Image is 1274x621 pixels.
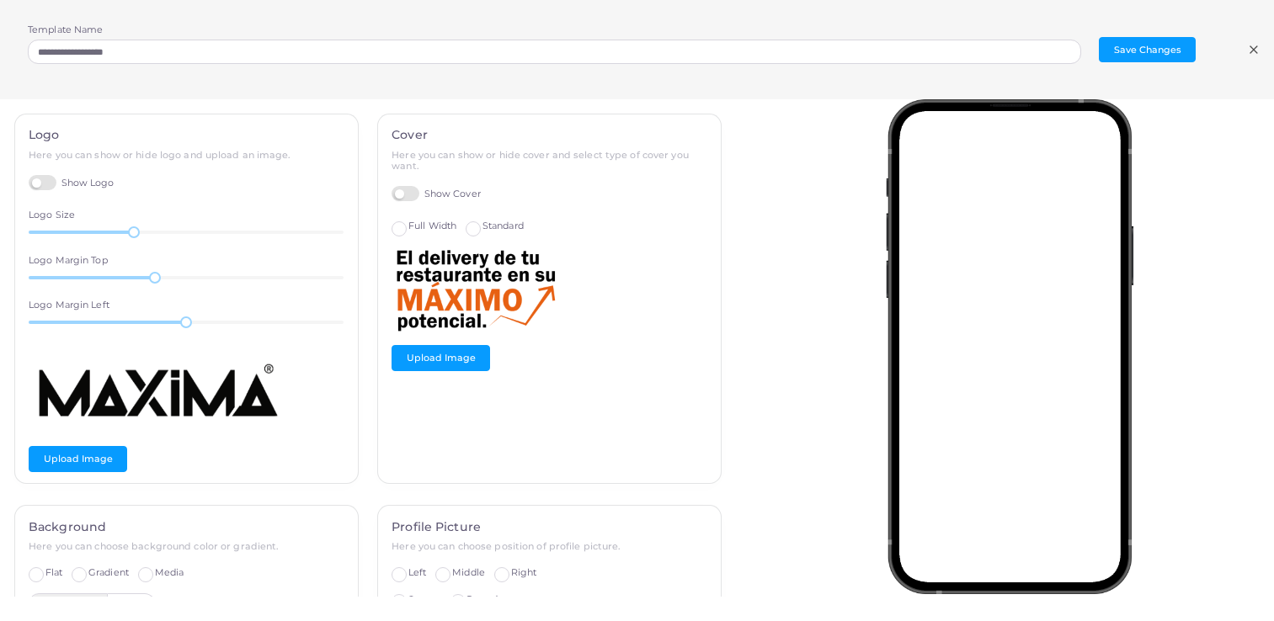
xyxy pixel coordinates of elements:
[29,254,108,268] label: Logo Margin Top
[45,566,62,578] span: Flat
[29,299,109,312] label: Logo Margin Left
[482,220,524,231] span: Standard
[29,175,115,191] label: Show Logo
[29,344,282,428] img: Logo
[392,150,706,172] h6: Here you can show or hide cover and select type of cover you want.
[392,541,706,552] h6: Here you can choose position of profile picture.
[408,593,441,605] span: Square
[392,128,706,142] h4: Cover
[29,541,344,552] h6: Here you can choose background color or gradient.
[28,24,103,37] label: Template Name
[392,186,481,202] label: Show Cover
[1099,37,1196,62] button: Save Changes
[88,566,129,578] span: Gradient
[29,209,75,222] label: Logo Size
[466,593,498,605] span: Round
[29,128,344,142] h4: Logo
[29,150,344,161] h6: Here you can show or hide logo and upload an image.
[408,566,426,578] span: Left
[452,566,485,578] span: Middle
[29,446,127,471] button: Upload Image
[29,520,344,534] h4: Background
[392,247,560,332] img: Logo
[392,345,490,370] button: Upload Image
[408,220,456,231] span: Full Width
[511,566,537,578] span: Right
[155,566,184,578] span: Media
[392,520,706,534] h4: Profile Picture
